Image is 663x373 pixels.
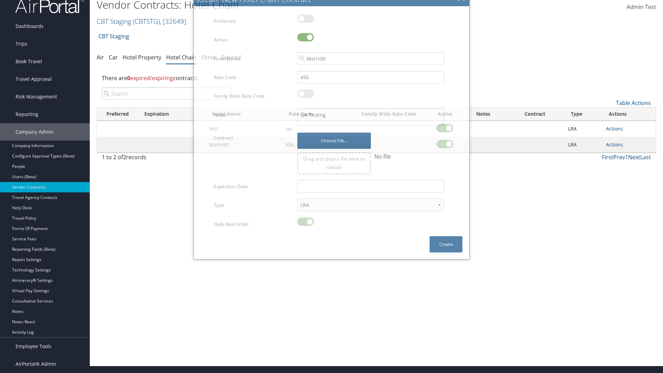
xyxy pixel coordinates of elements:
[97,107,138,121] th: Preferred: activate to sort column ascending
[16,53,42,70] span: Book Travel
[214,15,292,28] label: Preferred
[16,123,54,141] span: Company Admin
[16,355,56,373] span: AirPortal® Admin
[606,125,623,132] a: Actions
[102,153,231,165] div: 1 to 2 of records
[97,17,186,26] a: CBT Staging
[214,33,292,46] label: Active
[625,153,628,161] a: 1
[616,99,651,107] a: Table Actions
[303,155,365,170] span: Drag and drop a file here to upload
[505,107,564,121] th: Contract: activate to sort column ascending
[16,338,51,355] span: Employee Tools
[214,180,292,193] label: Expiration Date
[166,54,196,61] a: Hotel Chain
[16,35,27,52] span: Trips
[214,131,292,144] label: Contract
[133,17,160,26] span: ( CBTSTG )
[613,153,625,161] a: Prev
[123,153,126,161] span: 2
[603,107,656,121] th: Actions
[565,107,603,121] th: Type: activate to sort column ascending
[109,54,118,61] a: Car
[98,29,129,43] a: CBT Staging
[430,236,462,252] button: Create
[214,108,292,122] label: Notes
[628,153,640,161] a: Next
[214,52,292,65] label: Hotel Name
[565,137,603,153] td: LRA
[16,70,52,88] span: Travel Approval
[374,153,391,160] span: No file
[606,141,623,148] a: Actions
[97,54,104,61] a: Air
[461,107,506,121] th: Notes: activate to sort column ascending
[214,218,292,231] label: Help desk ticket
[627,3,656,11] span: Admin Test
[565,121,603,137] td: LRA
[97,69,656,87] div: There are contracts.
[16,88,57,105] span: Risk Management
[127,74,173,82] span: expired/expiring
[640,153,651,161] a: Last
[214,199,292,212] label: Type
[102,87,231,100] input: Search
[160,17,186,26] span: , [ 32649 ]
[214,71,292,84] label: Rate Code
[123,54,161,61] a: Hotel Property
[127,74,130,82] strong: 0
[16,18,44,35] span: Dashboards
[16,106,38,123] span: Reporting
[602,153,613,161] a: First
[138,107,206,121] th: Expiration: activate to sort column ascending
[214,89,292,103] label: Family Wide Rate Code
